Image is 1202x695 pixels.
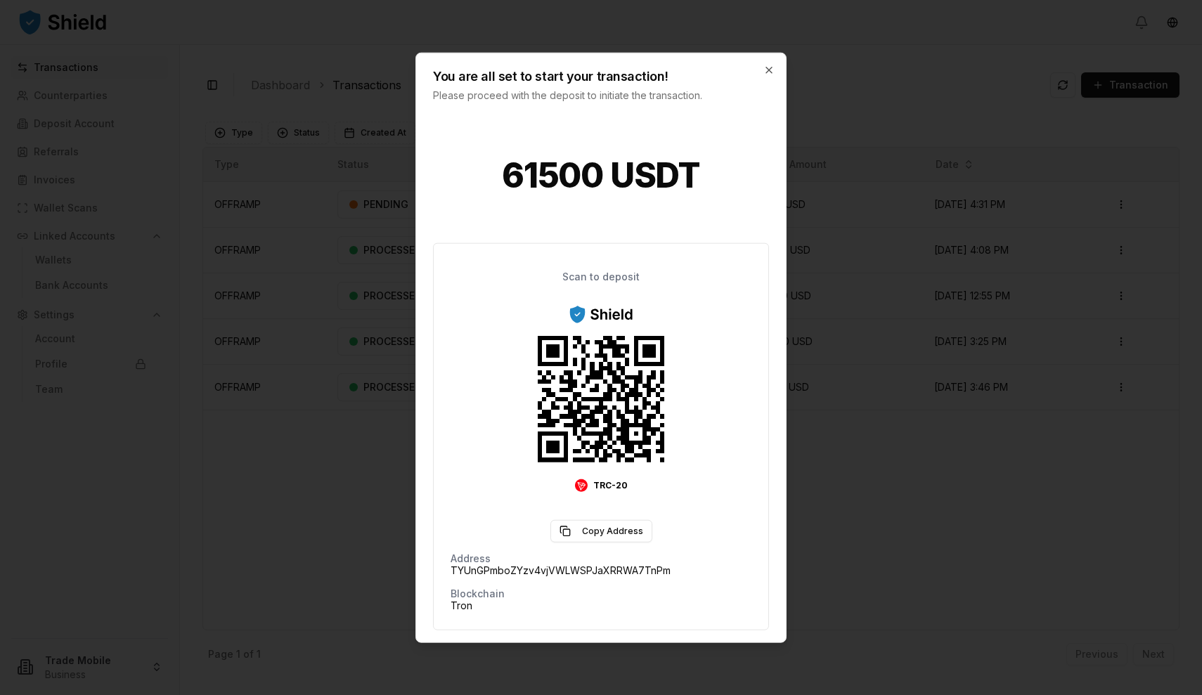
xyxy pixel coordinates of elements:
[575,479,588,491] img: Tron Logo
[451,588,505,598] p: Blockchain
[550,519,652,542] button: Copy Address
[568,304,634,324] img: ShieldPay Logo
[562,271,640,281] p: Scan to deposit
[451,598,472,612] span: Tron
[433,70,741,82] h2: You are all set to start your transaction!
[451,553,491,563] p: Address
[593,479,628,491] span: TRC-20
[451,563,671,577] span: TYUnGPmboZYzv4vjVWLWSPJaXRRWA7TnPm
[433,130,769,220] h1: 61500 USDT
[433,88,741,102] p: Please proceed with the deposit to initiate the transaction.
